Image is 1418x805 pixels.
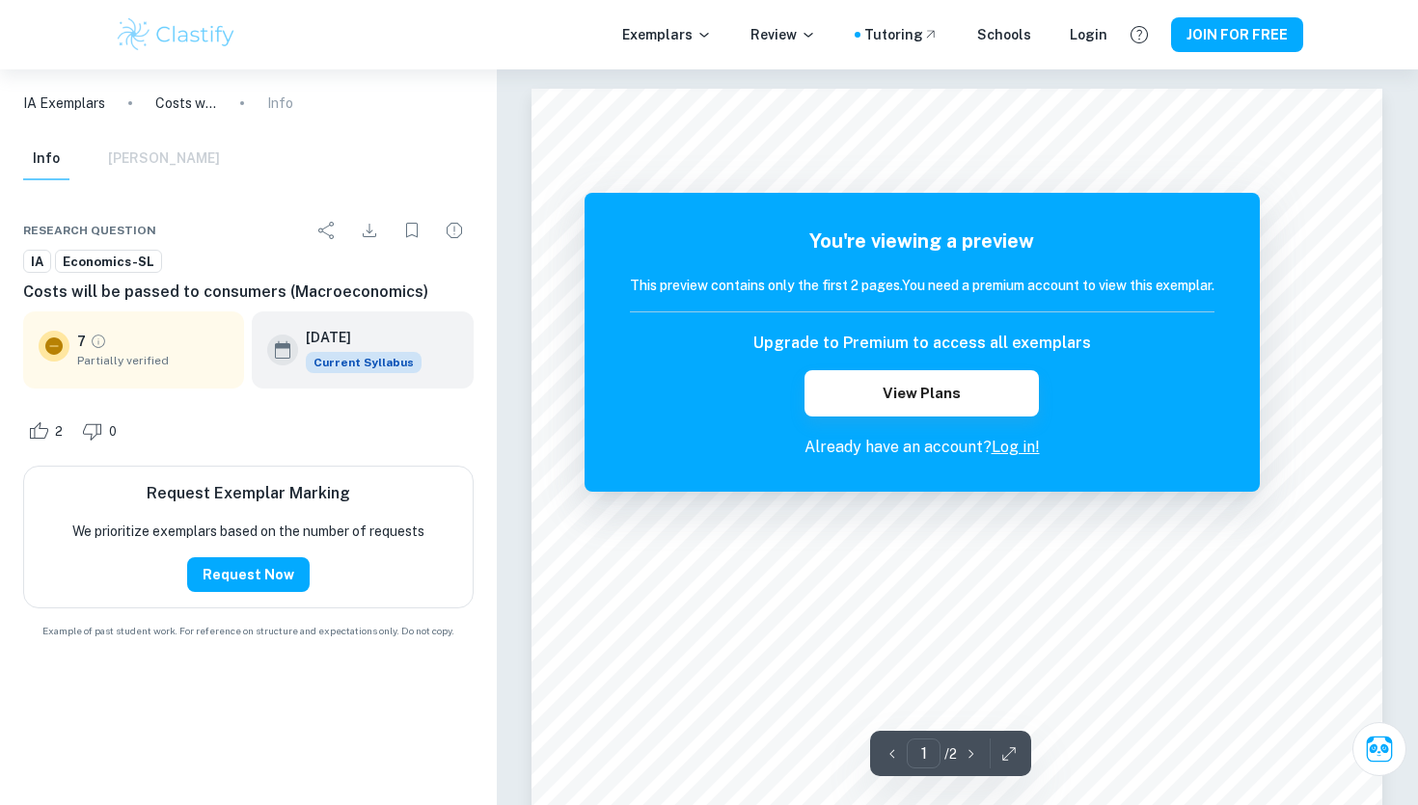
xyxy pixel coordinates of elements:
[622,24,712,45] p: Exemplars
[306,352,422,373] div: This exemplar is based on the current syllabus. Feel free to refer to it for inspiration/ideas wh...
[1352,722,1406,776] button: Ask Clai
[753,332,1091,355] h6: Upgrade to Premium to access all exemplars
[308,211,346,250] div: Share
[23,416,73,446] div: Like
[77,352,229,369] span: Partially verified
[306,352,422,373] span: Current Syllabus
[72,521,424,542] p: We prioritize exemplars based on the number of requests
[750,24,816,45] p: Review
[992,438,1040,456] a: Log in!
[630,436,1214,459] p: Already have an account?
[147,482,350,505] h6: Request Exemplar Marking
[1123,18,1156,51] button: Help and Feedback
[56,253,161,272] span: Economics-SL
[77,331,86,352] p: 7
[23,222,156,239] span: Research question
[630,275,1214,296] h6: This preview contains only the first 2 pages. You need a premium account to view this exemplar.
[630,227,1214,255] h5: You're viewing a preview
[98,422,127,442] span: 0
[187,557,310,592] button: Request Now
[977,24,1031,45] a: Schools
[267,93,293,114] p: Info
[306,327,406,348] h6: [DATE]
[23,138,69,180] button: Info
[44,422,73,442] span: 2
[90,333,107,350] a: Grade partially verified
[23,281,474,304] h6: Costs will be passed to consumers (Macroeconomics)
[864,24,939,45] a: Tutoring
[393,211,431,250] div: Bookmark
[1070,24,1107,45] a: Login
[23,93,105,114] a: IA Exemplars
[115,15,237,54] img: Clastify logo
[77,416,127,446] div: Dislike
[804,370,1038,416] button: View Plans
[55,250,162,274] a: Economics-SL
[24,253,50,272] span: IA
[155,93,217,114] p: Costs will be passed to consumers (Macroeconomics)
[350,211,389,250] div: Download
[944,743,957,765] p: / 2
[1171,17,1303,52] button: JOIN FOR FREE
[435,211,474,250] div: Report issue
[23,250,51,274] a: IA
[23,624,474,638] span: Example of past student work. For reference on structure and expectations only. Do not copy.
